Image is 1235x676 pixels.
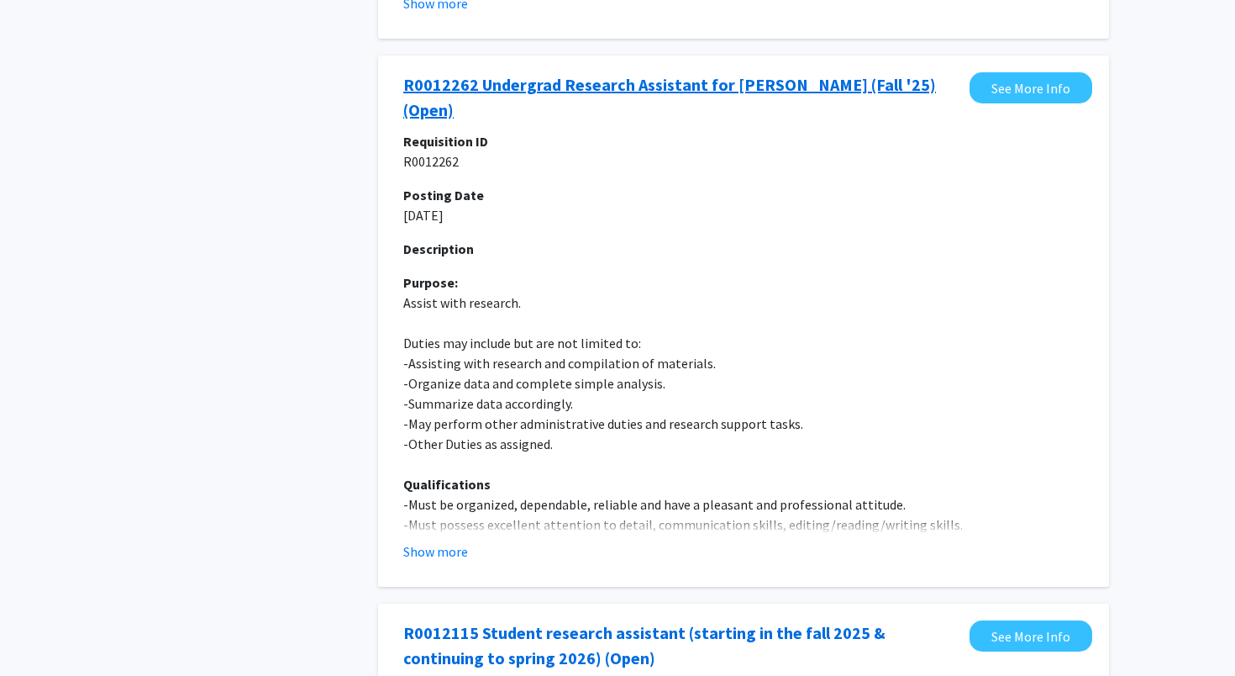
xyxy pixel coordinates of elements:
b: Requisition ID [403,133,488,150]
b: Purpose: [403,274,458,291]
a: Opens in a new tab [403,72,961,123]
a: Opens in a new tab [970,72,1092,103]
b: Description [403,240,474,257]
p: Assist with research. Duties may include but are not limited to: -Assisting with research and com... [403,272,1084,555]
b: Qualifications [403,476,491,493]
p: R0012262 [403,151,1084,172]
button: Show more [403,541,468,562]
iframe: Chat [13,600,71,663]
a: Opens in a new tab [970,621,1092,652]
p: [DATE] [403,205,1084,225]
b: Posting Date [403,187,484,203]
a: Opens in a new tab [403,621,961,671]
